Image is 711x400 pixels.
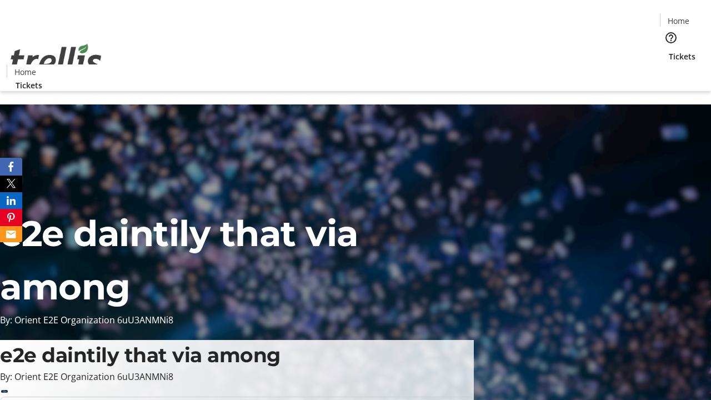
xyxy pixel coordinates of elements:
a: Home [7,66,43,78]
img: Orient E2E Organization 6uU3ANMNi8's Logo [7,32,106,87]
a: Tickets [660,51,704,62]
a: Home [660,15,696,27]
span: Home [14,66,36,78]
span: Tickets [16,79,42,91]
span: Tickets [669,51,695,62]
a: Tickets [7,79,51,91]
span: Home [668,15,689,27]
button: Help [660,27,682,49]
button: Cart [660,62,682,84]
